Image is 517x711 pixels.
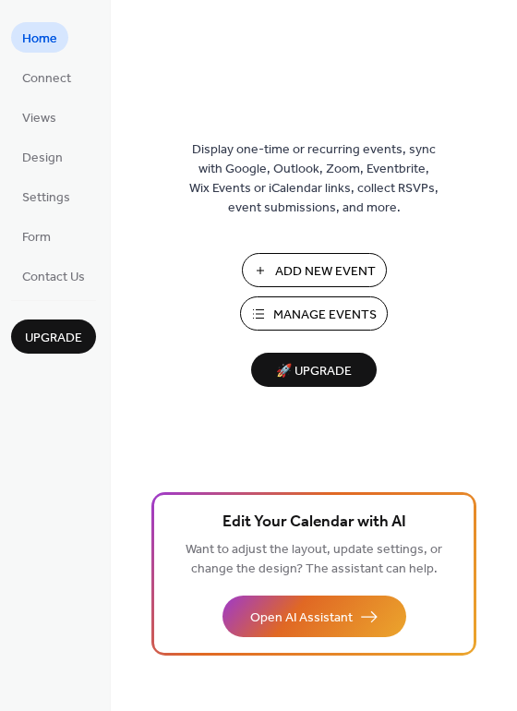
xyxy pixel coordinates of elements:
[22,69,71,89] span: Connect
[11,260,96,291] a: Contact Us
[22,109,56,128] span: Views
[22,30,57,49] span: Home
[11,319,96,354] button: Upgrade
[22,149,63,168] span: Design
[11,141,74,172] a: Design
[250,609,353,628] span: Open AI Assistant
[275,262,376,282] span: Add New Event
[189,140,439,218] span: Display one-time or recurring events, sync with Google, Outlook, Zoom, Eventbrite, Wix Events or ...
[11,62,82,92] a: Connect
[262,359,366,384] span: 🚀 Upgrade
[251,353,377,387] button: 🚀 Upgrade
[222,596,406,637] button: Open AI Assistant
[11,102,67,132] a: Views
[11,221,62,251] a: Form
[222,510,406,536] span: Edit Your Calendar with AI
[273,306,377,325] span: Manage Events
[22,268,85,287] span: Contact Us
[11,22,68,53] a: Home
[22,188,70,208] span: Settings
[242,253,387,287] button: Add New Event
[25,329,82,348] span: Upgrade
[11,181,81,211] a: Settings
[22,228,51,247] span: Form
[240,296,388,331] button: Manage Events
[186,537,442,582] span: Want to adjust the layout, update settings, or change the design? The assistant can help.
